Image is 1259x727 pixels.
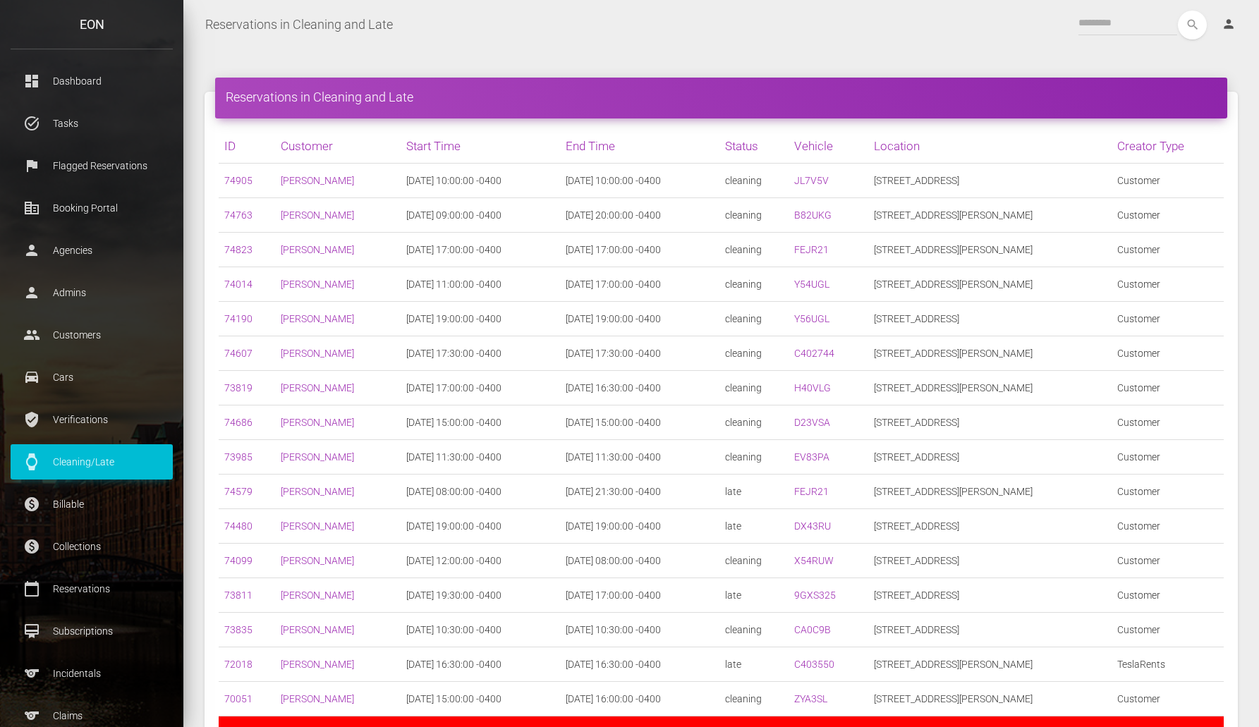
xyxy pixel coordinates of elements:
a: 74014 [224,279,253,290]
td: cleaning [719,613,788,647]
a: 72018 [224,659,253,670]
td: Customer [1112,475,1224,509]
td: [STREET_ADDRESS][PERSON_NAME] [868,198,1112,233]
a: X54RUW [794,555,834,566]
a: FEJR21 [794,244,829,255]
a: [PERSON_NAME] [281,209,354,221]
a: 74823 [224,244,253,255]
td: cleaning [719,405,788,440]
td: [STREET_ADDRESS] [868,544,1112,578]
i: person [1222,17,1236,31]
a: 74763 [224,209,253,221]
td: [DATE] 15:00:00 -0400 [401,682,560,716]
td: [STREET_ADDRESS] [868,405,1112,440]
td: [STREET_ADDRESS] [868,302,1112,336]
a: [PERSON_NAME] [281,693,354,704]
a: person Admins [11,275,173,310]
td: [DATE] 19:00:00 -0400 [560,302,719,336]
th: Location [868,129,1112,164]
td: cleaning [719,198,788,233]
td: [DATE] 17:00:00 -0400 [401,233,560,267]
a: EV83PA [794,451,829,463]
td: Customer [1112,371,1224,405]
a: [PERSON_NAME] [281,279,354,290]
p: Billable [21,494,162,515]
a: [PERSON_NAME] [281,451,354,463]
th: Vehicle [789,129,868,164]
td: [STREET_ADDRESS] [868,509,1112,544]
button: search [1178,11,1207,39]
td: [DATE] 16:30:00 -0400 [401,647,560,682]
td: [DATE] 16:30:00 -0400 [560,647,719,682]
td: [DATE] 17:00:00 -0400 [401,371,560,405]
a: H40VLG [794,382,831,393]
td: Customer [1112,233,1224,267]
td: cleaning [719,440,788,475]
a: [PERSON_NAME] [281,382,354,393]
a: 73811 [224,589,253,601]
a: [PERSON_NAME] [281,589,354,601]
a: C403550 [794,659,834,670]
a: CA0C9B [794,624,831,635]
a: verified_user Verifications [11,402,173,437]
a: Y54UGL [794,279,829,290]
a: [PERSON_NAME] [281,313,354,324]
td: [DATE] 17:00:00 -0400 [560,578,719,613]
a: 74480 [224,520,253,532]
a: 74607 [224,348,253,359]
td: [DATE] 17:00:00 -0400 [560,267,719,302]
a: 73835 [224,624,253,635]
a: B82UKG [794,209,832,221]
a: [PERSON_NAME] [281,175,354,186]
td: cleaning [719,682,788,716]
p: Incidentals [21,663,162,684]
a: 74686 [224,417,253,428]
p: Tasks [21,113,162,134]
a: [PERSON_NAME] [281,659,354,670]
td: [DATE] 10:00:00 -0400 [560,164,719,198]
p: Cleaning/Late [21,451,162,472]
p: Subscriptions [21,621,162,642]
td: [DATE] 17:30:00 -0400 [560,336,719,371]
th: Status [719,129,788,164]
td: cleaning [719,267,788,302]
td: [DATE] 21:30:00 -0400 [560,475,719,509]
td: [STREET_ADDRESS][PERSON_NAME] [868,682,1112,716]
a: [PERSON_NAME] [281,417,354,428]
a: [PERSON_NAME] [281,348,354,359]
td: Customer [1112,682,1224,716]
td: [STREET_ADDRESS] [868,578,1112,613]
a: [PERSON_NAME] [281,486,354,497]
td: [DATE] 10:30:00 -0400 [560,613,719,647]
a: watch Cleaning/Late [11,444,173,479]
a: FEJR21 [794,486,829,497]
td: [DATE] 10:00:00 -0400 [401,164,560,198]
td: Customer [1112,440,1224,475]
td: [DATE] 12:00:00 -0400 [401,544,560,578]
h4: Reservations in Cleaning and Late [226,88,1217,106]
td: [DATE] 11:30:00 -0400 [560,440,719,475]
a: task_alt Tasks [11,106,173,141]
td: [STREET_ADDRESS] [868,164,1112,198]
a: corporate_fare Booking Portal [11,190,173,226]
td: cleaning [719,544,788,578]
td: cleaning [719,336,788,371]
a: 74099 [224,555,253,566]
td: late [719,647,788,682]
a: JL7V5V [794,175,829,186]
a: C402744 [794,348,834,359]
a: dashboard Dashboard [11,63,173,99]
p: Verifications [21,409,162,430]
a: 74190 [224,313,253,324]
td: Customer [1112,613,1224,647]
a: 73985 [224,451,253,463]
a: [PERSON_NAME] [281,244,354,255]
a: Y56UGL [794,313,829,324]
td: [DATE] 17:30:00 -0400 [401,336,560,371]
td: [DATE] 08:00:00 -0400 [401,475,560,509]
p: Dashboard [21,71,162,92]
a: paid Collections [11,529,173,564]
td: [DATE] 11:30:00 -0400 [401,440,560,475]
td: Customer [1112,336,1224,371]
td: [STREET_ADDRESS] [868,440,1112,475]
